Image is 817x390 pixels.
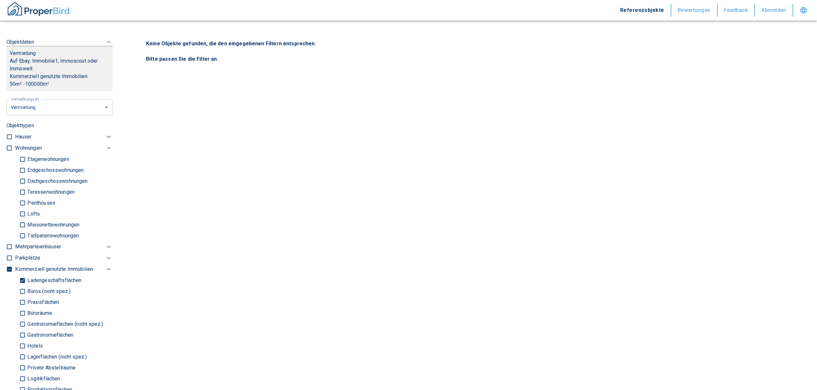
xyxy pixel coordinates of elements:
p: Kommerziell genutzte Immobilien [15,265,93,273]
p: Kommerziell genutzte Immobilien [10,73,109,80]
div: Parkplätze [15,253,113,264]
button: Bewertungen [671,4,718,17]
p: Keine Objekte gefunden, die den eingegebenen Filtern entsprechen. Bitte passen Sie die Filter an. [146,40,790,63]
p: Wohnungen [15,144,41,152]
p: Praxisflächen [26,300,59,305]
p: Ladengeschäftsflächen [26,278,81,283]
p: Etagenwohnungen [26,157,69,162]
p: Lofts [26,211,40,217]
p: Objekttypen [6,122,113,129]
div: letzte 6 Monate [6,99,113,116]
p: Gastronomieflächen (nicht spez.) [26,322,103,327]
button: Feedback [718,4,755,17]
p: Häuser [15,133,32,141]
button: ProperBird Logo and Home Button [6,1,71,20]
div: Wohnungen [15,143,113,154]
p: Auf Ebay, Immobilie1, Immoscout oder Immowelt [10,57,109,73]
p: Büros (nicht spez.) [26,289,70,294]
p: Penthouses [26,200,55,206]
p: Dachgeschosswohnungen [26,179,87,184]
div: Kommerziell genutzte Immobilien [15,264,113,275]
button: Referenzobjekte [614,4,671,17]
p: 50 m² - 100000 m² [10,80,109,88]
p: Tiefpaterrewohnungen [26,233,79,238]
p: Gastronomieflächen [26,332,73,338]
img: ProperBird Logo and Home Button [6,1,71,17]
div: Häuser [15,131,113,143]
p: Objektdaten [6,38,34,46]
p: Hotels [26,343,43,349]
p: Private Abstellräume [26,365,76,370]
p: Vermietung [10,49,36,57]
p: Büroräume [26,311,52,316]
p: Mehrparteienhäuser [15,243,61,251]
div: Mehrparteienhäuser [15,241,113,253]
div: ObjektdatenVermietungAuf Ebay, Immobilie1, Immoscout oder ImmoweltKommerziell genutzte Immobilien... [6,32,113,98]
p: Terassenwohnungen [26,190,75,195]
button: Abmelden [755,4,793,17]
p: Parkplätze [15,254,40,262]
p: Logitikflächen [26,376,60,381]
p: Lagerflächen (nicht spez.) [26,354,87,359]
p: Erdgeschosswohnungen [26,168,84,173]
p: Maisonettewohnungen [26,222,79,227]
